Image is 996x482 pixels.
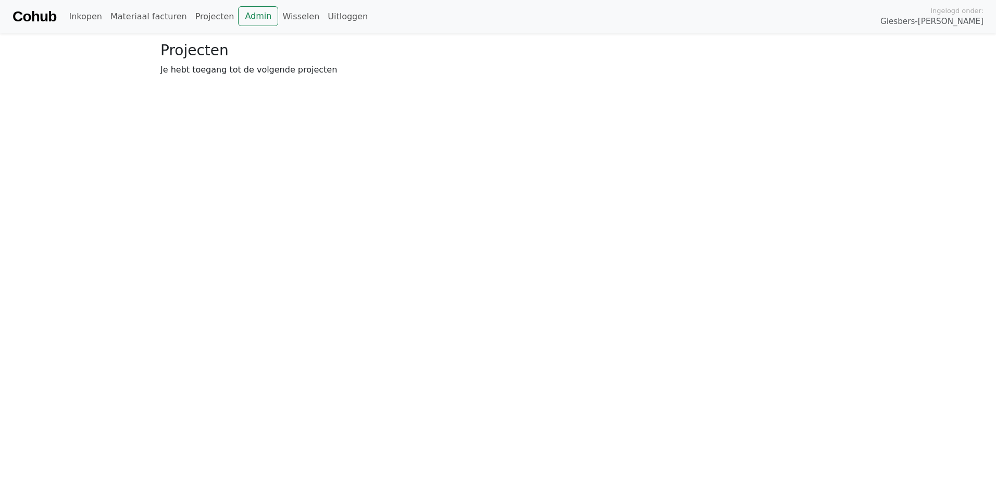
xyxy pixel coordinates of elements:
a: Wisselen [278,6,323,27]
a: Materiaal facturen [106,6,191,27]
a: Uitloggen [323,6,372,27]
span: Giesbers-[PERSON_NAME] [880,16,983,28]
a: Admin [238,6,278,26]
a: Cohub [13,4,56,29]
h3: Projecten [160,42,836,59]
p: Je hebt toegang tot de volgende projecten [160,64,836,76]
span: Ingelogd onder: [930,6,983,16]
a: Inkopen [65,6,106,27]
a: Projecten [191,6,239,27]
